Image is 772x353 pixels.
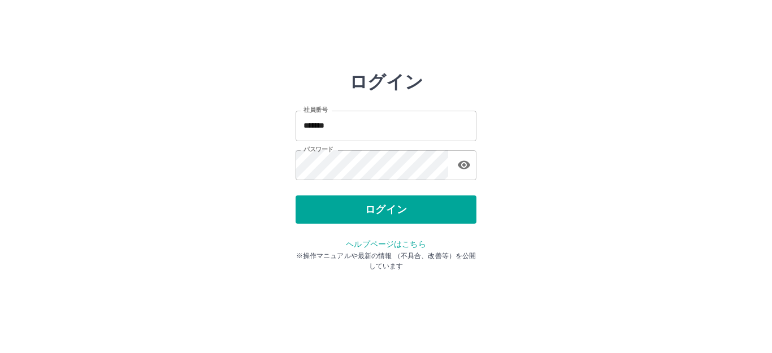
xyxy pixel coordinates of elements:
a: ヘルプページはこちら [346,239,426,249]
p: ※操作マニュアルや最新の情報 （不具合、改善等）を公開しています [296,251,476,271]
label: パスワード [303,145,333,154]
button: ログイン [296,195,476,224]
h2: ログイン [349,71,423,93]
label: 社員番号 [303,106,327,114]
